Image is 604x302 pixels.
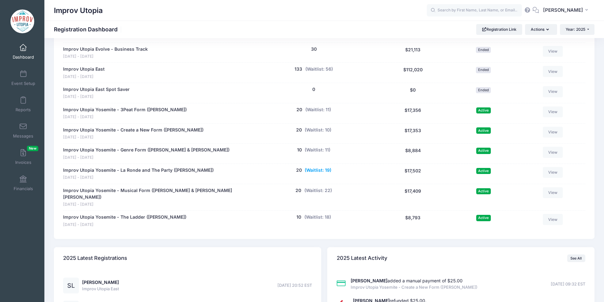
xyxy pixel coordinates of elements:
button: 10 [296,214,301,221]
button: (Waitlist: 22) [304,187,332,194]
span: New [27,146,38,151]
strong: [PERSON_NAME] [351,278,387,283]
a: [PERSON_NAME] [82,280,119,285]
button: (Waitlist: 10) [305,127,331,133]
span: Active [476,215,491,221]
button: Actions [525,24,557,35]
div: $112,020 [376,66,450,80]
span: [DATE] - [DATE] [63,114,187,120]
span: Year: 2025 [566,27,585,32]
span: Messages [13,133,33,139]
span: Ended [476,47,491,53]
span: [DATE] - [DATE] [63,155,230,161]
button: 20 [296,167,302,174]
span: Event Setup [11,81,35,86]
div: $17,356 [376,106,450,120]
span: Invoices [15,160,31,165]
h4: 2025 Latest Activity [337,249,387,267]
a: Improv Utopia Yosemite - Create a New Form ([PERSON_NAME]) [63,127,204,133]
span: [PERSON_NAME] [543,7,583,14]
a: Dashboard [8,41,38,63]
span: [DATE] - [DATE] [63,54,148,60]
a: View [543,46,563,57]
a: Registration Link [476,24,522,35]
a: View [543,66,563,77]
div: SL [63,278,79,293]
a: Improv Utopia Evolve - Business Track [63,46,148,53]
a: Messages [8,119,38,142]
a: Improv Utopia Yosemite - Musical Form ([PERSON_NAME] & [PERSON_NAME] [PERSON_NAME]) [63,187,248,201]
span: [DATE] - [DATE] [63,202,248,208]
a: SL [63,283,79,289]
span: Dashboard [13,55,34,60]
a: View [543,147,563,157]
span: Active [476,127,491,133]
img: Improv Utopia [10,10,34,33]
a: Improv Utopia Yosemite - Genre Form ([PERSON_NAME] & [PERSON_NAME]) [63,147,230,153]
div: $8,793 [376,214,450,228]
h1: Registration Dashboard [54,26,123,33]
div: $21,113 [376,46,450,60]
a: InvoicesNew [8,146,38,168]
a: [PERSON_NAME]added a manual payment of $25.00 [351,278,463,283]
a: Event Setup [8,67,38,89]
button: (Waitlist: 11) [305,106,331,113]
div: $0 [376,86,450,100]
span: [DATE] - [DATE] [63,222,186,228]
button: 20 [296,187,301,194]
span: Improv Utopia East [82,286,119,292]
button: (Waitlist: 11) [305,147,330,153]
button: (Waitlist: 19) [305,167,331,174]
button: 10 [297,147,302,153]
a: View [543,214,563,225]
span: Reports [16,107,31,112]
button: (Waitlist: 56) [305,66,333,73]
span: [DATE] 20:52 EST [277,282,312,289]
button: 0 [312,86,315,93]
h4: 2025 Latest Registrations [63,249,127,267]
span: Active [476,168,491,174]
span: [DATE] 09:32 EST [551,281,585,287]
a: Improv Utopia Yosemite - 3Peat Form ([PERSON_NAME]) [63,106,187,113]
a: View [543,127,563,138]
div: $17,502 [376,167,450,181]
span: Ended [476,67,491,73]
a: See All [567,254,585,262]
button: Year: 2025 [560,24,594,35]
div: $17,353 [376,127,450,140]
span: [DATE] - [DATE] [63,134,204,140]
button: 20 [296,106,302,113]
div: $17,409 [376,187,450,208]
a: Reports [8,93,38,115]
a: View [543,167,563,178]
input: Search by First Name, Last Name, or Email... [427,4,522,17]
span: Ended [476,87,491,93]
a: Improv Utopia East Spot Saver [63,86,130,93]
button: 133 [295,66,302,73]
a: View [543,187,563,198]
span: Active [476,148,491,154]
span: Active [476,107,491,113]
span: [DATE] - [DATE] [63,74,105,80]
button: 30 [311,46,317,53]
span: Active [476,188,491,194]
button: (Waitlist: 18) [304,214,331,221]
span: [DATE] - [DATE] [63,94,130,100]
a: Improv Utopia East [63,66,105,73]
a: Financials [8,172,38,194]
span: [DATE] - [DATE] [63,175,214,181]
button: 20 [296,127,302,133]
a: Improv Utopia Yosemite - The Ladder ([PERSON_NAME]) [63,214,186,221]
a: View [543,106,563,117]
span: Improv Utopia Yosemite - Create a New Form ([PERSON_NAME]) [351,284,477,291]
h1: Improv Utopia [54,3,103,18]
a: View [543,86,563,97]
a: Improv Utopia Yosemite - La Ronde and The Party ([PERSON_NAME]) [63,167,214,174]
button: [PERSON_NAME] [539,3,594,18]
span: Financials [14,186,33,191]
div: $8,884 [376,147,450,160]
